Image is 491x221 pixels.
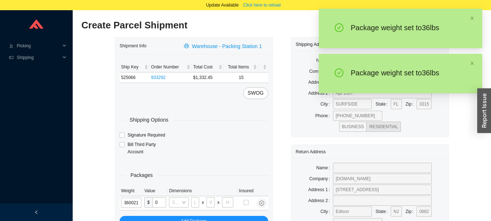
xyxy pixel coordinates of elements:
[309,174,333,184] label: Company
[81,19,382,32] h2: Create Parcel Shipment
[217,199,220,206] div: x
[335,23,343,33] span: check-circle
[125,131,168,139] span: Signature Required
[406,206,416,217] label: Zip
[193,63,217,71] span: Total Cost
[191,197,200,208] input: L
[222,197,233,208] input: H
[143,186,168,196] th: Value
[470,16,474,20] span: close
[120,72,150,83] td: 525066
[237,186,255,196] th: Insured
[180,41,268,51] button: printerWarehouse - Packing Station 1
[150,62,192,72] th: Order Number sortable
[192,62,224,72] th: Total Cost sortable
[470,61,474,66] span: close
[224,72,258,83] td: 15
[125,141,167,155] span: Bill Third Party Account
[309,66,333,76] label: Company
[151,63,185,71] span: Order Number
[369,124,398,129] span: RESIDENTIAL
[17,40,60,52] span: Picking
[308,185,333,195] label: Address 1
[17,52,60,63] span: Shipping
[258,62,268,72] th: undefined sortable
[316,163,333,173] label: Name
[375,206,390,217] label: State
[243,1,281,9] span: Click here to reload
[120,39,180,52] div: Shipment Info
[351,68,459,77] div: Package weight set to 36 lb s
[321,99,333,109] label: City
[308,196,333,206] label: Address 2
[121,63,143,71] span: Ship Key
[192,72,224,83] td: $1,332.45
[296,42,335,47] span: Shipping Address
[168,186,237,196] th: Dimensions
[375,99,390,109] label: State
[202,199,204,206] div: x
[321,206,333,217] label: City
[243,87,268,99] button: SWOG
[184,43,190,49] span: printer
[308,77,333,87] label: Address 1
[296,145,444,158] div: Return Address
[406,99,416,109] label: Zip
[308,88,333,98] label: Address 2
[257,198,267,208] button: close-circle
[34,210,39,214] span: left
[315,111,333,121] label: Phone
[225,63,251,71] span: Total Items
[351,23,459,32] div: Package weight set to 36 lb s
[120,186,143,196] th: Weight
[151,75,166,80] a: 933292
[125,116,174,124] span: Shipping Options
[224,62,258,72] th: Total Items sortable
[144,197,152,208] span: $
[342,124,364,129] span: BUSINESS
[316,55,333,66] label: Name
[335,68,343,79] span: check-circle
[206,197,215,208] input: W
[125,171,158,179] span: Packages
[120,62,150,72] th: Ship Key sortable
[192,42,262,51] span: Warehouse - Packing Station 1
[247,89,263,97] span: SWOG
